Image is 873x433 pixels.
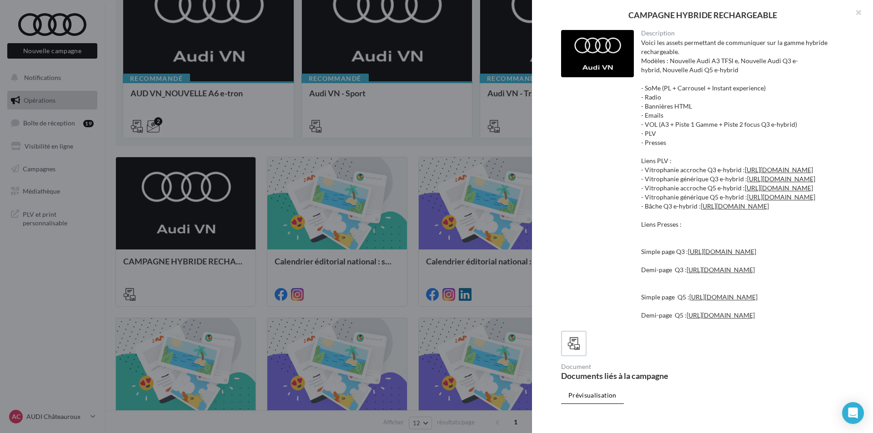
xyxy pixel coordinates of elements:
div: CAMPAGNE HYBRIDE RECHARGEABLE [547,11,858,19]
a: [URL][DOMAIN_NAME] [747,193,815,201]
a: [URL][DOMAIN_NAME] [687,311,755,319]
a: [URL][DOMAIN_NAME] [688,248,756,255]
div: Documents liés à la campagne [561,372,702,380]
a: [URL][DOMAIN_NAME] [701,202,769,210]
div: Open Intercom Messenger [842,402,864,424]
a: [URL][DOMAIN_NAME] [745,166,813,174]
div: Description [641,30,844,36]
a: [URL][DOMAIN_NAME] [745,184,813,192]
a: [URL][DOMAIN_NAME] [689,293,758,301]
div: Voici les assets permettant de communiquer sur la gamme hybride rechargeable. Modèles : Nouvelle ... [641,38,844,320]
div: Document [561,363,702,370]
a: [URL][DOMAIN_NAME] [687,266,755,274]
a: [URL][DOMAIN_NAME] [747,175,815,183]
